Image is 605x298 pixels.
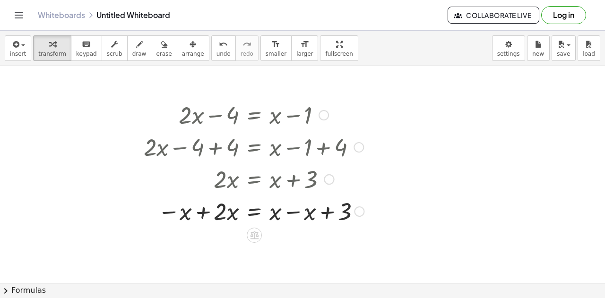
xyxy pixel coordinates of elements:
span: Collaborate Live [456,11,531,19]
i: format_size [271,39,280,50]
div: Apply the same math to both sides of the equation [247,228,262,243]
span: transform [38,51,66,57]
span: arrange [182,51,204,57]
button: new [527,35,550,61]
i: format_size [300,39,309,50]
i: undo [219,39,228,50]
span: draw [132,51,147,57]
i: redo [242,39,251,50]
button: scrub [102,35,128,61]
button: settings [492,35,525,61]
button: Log in [541,6,586,24]
span: undo [216,51,231,57]
button: insert [5,35,31,61]
span: insert [10,51,26,57]
button: draw [127,35,152,61]
button: erase [151,35,177,61]
span: save [557,51,570,57]
span: smaller [266,51,286,57]
button: keyboardkeypad [71,35,102,61]
button: Toggle navigation [11,8,26,23]
i: keyboard [82,39,91,50]
button: redoredo [235,35,259,61]
button: fullscreen [320,35,358,61]
a: Whiteboards [38,10,85,20]
span: redo [241,51,253,57]
span: erase [156,51,172,57]
span: settings [497,51,520,57]
button: Collaborate Live [448,7,539,24]
button: arrange [177,35,209,61]
span: fullscreen [325,51,353,57]
span: new [532,51,544,57]
button: transform [33,35,71,61]
span: scrub [107,51,122,57]
span: keypad [76,51,97,57]
button: load [578,35,600,61]
button: save [552,35,576,61]
span: load [583,51,595,57]
span: larger [296,51,313,57]
button: format_sizesmaller [260,35,292,61]
button: undoundo [211,35,236,61]
button: format_sizelarger [291,35,318,61]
